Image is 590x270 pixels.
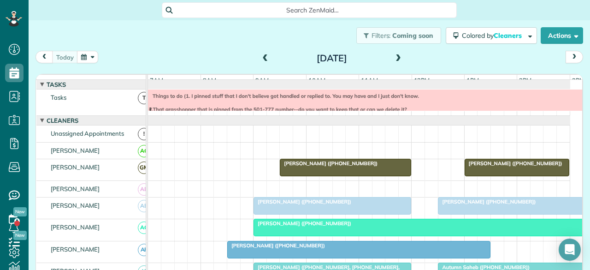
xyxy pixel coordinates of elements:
span: [PERSON_NAME] ([PHONE_NUMBER]) [227,242,325,249]
span: 1pm [465,77,481,84]
span: [PERSON_NAME] ([PHONE_NUMBER]) [279,160,378,167]
span: Cleaners [494,31,523,40]
button: next [566,51,583,63]
span: [PERSON_NAME] ([PHONE_NUMBER]) [253,198,352,205]
span: [PERSON_NAME] [49,147,102,154]
span: 2pm [517,77,533,84]
span: AF [138,244,150,256]
span: [PERSON_NAME] [49,202,102,209]
span: AC [138,145,150,157]
span: Unassigned Appointments [49,130,126,137]
span: [PERSON_NAME] [49,223,102,231]
span: AC [138,222,150,234]
span: 12pm [412,77,432,84]
span: ! [138,128,150,140]
span: AB [138,200,150,212]
span: 11am [359,77,380,84]
span: [PERSON_NAME] ([PHONE_NUMBER]) [437,198,536,205]
button: today [52,51,78,63]
span: AB [138,183,150,196]
span: 3pm [570,77,586,84]
span: [PERSON_NAME] ([PHONE_NUMBER]) [253,220,352,227]
span: GM [138,162,150,174]
span: [PERSON_NAME] [49,246,102,253]
span: [PERSON_NAME] [49,163,102,171]
span: [PERSON_NAME] [49,185,102,192]
span: 8am [201,77,218,84]
span: Tasks [45,81,68,88]
span: Coming soon [392,31,434,40]
span: Colored by [462,31,525,40]
button: Colored byCleaners [446,27,537,44]
span: [PERSON_NAME] ([PHONE_NUMBER]) [464,160,563,167]
span: Cleaners [45,117,80,124]
div: Open Intercom Messenger [559,239,581,261]
span: 10am [307,77,327,84]
button: prev [35,51,53,63]
span: 9am [254,77,271,84]
span: New [13,207,27,216]
button: Actions [541,27,583,44]
span: Filters: [372,31,391,40]
h2: [DATE] [274,53,389,63]
span: T [138,92,150,104]
span: Things to do (1. I pinned stuff that I don't believe got handled or replied to. You may have and ... [148,93,419,126]
span: Tasks [49,94,68,101]
span: 7am [148,77,165,84]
